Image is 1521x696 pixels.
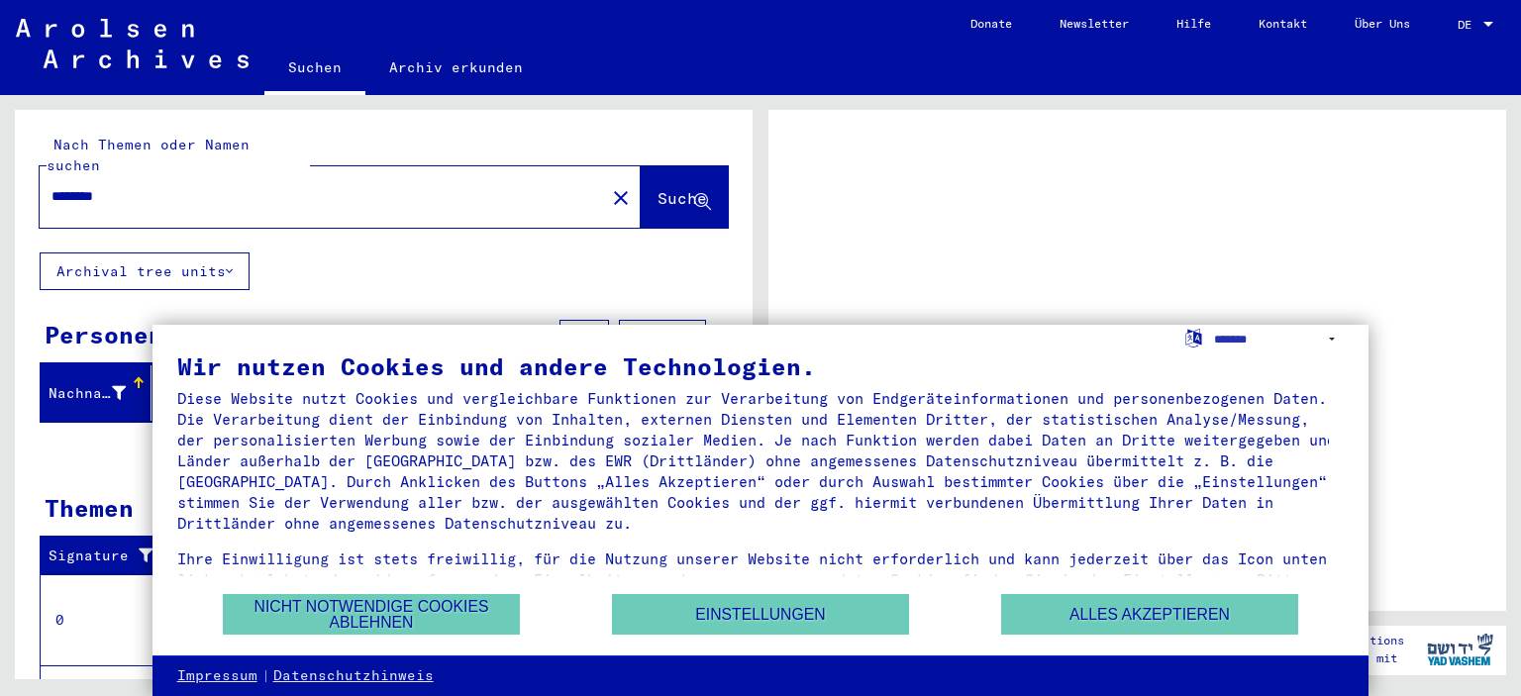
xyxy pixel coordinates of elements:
[45,490,134,526] div: Themen
[223,594,520,635] button: Nicht notwendige Cookies ablehnen
[609,186,633,210] mat-icon: close
[641,166,728,228] button: Suche
[177,666,257,686] a: Impressum
[365,44,547,91] a: Archiv erkunden
[612,594,909,635] button: Einstellungen
[619,320,706,357] button: Filter
[177,388,1345,534] div: Diese Website nutzt Cookies und vergleichbare Funktionen zur Verarbeitung von Endgeräteinformatio...
[1458,18,1479,32] span: DE
[658,188,707,208] span: Suche
[601,177,641,217] button: Clear
[177,548,1345,611] div: Ihre Einwilligung ist stets freiwillig, für die Nutzung unserer Website nicht erforderlich und ka...
[41,574,177,665] td: 0
[1183,328,1204,347] label: Sprache auswählen
[40,252,250,290] button: Archival tree units
[45,317,163,352] div: Personen
[41,365,152,421] mat-header-cell: Nachname
[16,19,249,68] img: Arolsen_neg.svg
[177,354,1345,378] div: Wir nutzen Cookies und andere Technologien.
[1214,325,1344,353] select: Sprache auswählen
[49,377,151,409] div: Nachname
[47,136,250,174] mat-label: Nach Themen oder Namen suchen
[264,44,365,95] a: Suchen
[152,365,262,421] mat-header-cell: Vorname
[49,541,181,572] div: Signature
[1001,594,1298,635] button: Alles akzeptieren
[1423,625,1497,674] img: yv_logo.png
[49,383,126,404] div: Nachname
[273,666,434,686] a: Datenschutzhinweis
[49,546,161,566] div: Signature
